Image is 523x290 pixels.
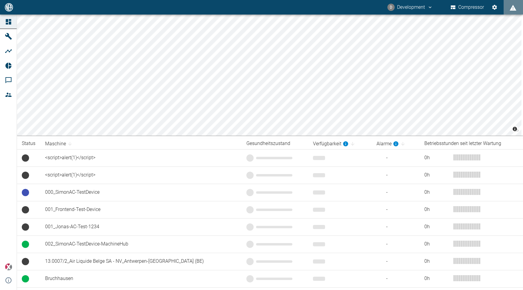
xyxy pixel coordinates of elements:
[424,154,449,161] div: 0 h
[17,138,40,149] th: Status
[22,172,29,179] span: Keine Daten
[5,263,12,271] img: Xplore Logo
[424,258,449,265] div: 0 h
[377,172,415,179] span: -
[22,154,29,162] span: Keine Daten
[22,275,29,282] span: Betrieb
[40,218,242,236] td: 001_Jonas-AC-Test-1234
[40,201,242,218] td: 001_Frontend-Test-Device
[22,258,29,265] span: Keine Daten
[377,206,415,213] span: -
[424,241,449,248] div: 0 h
[419,138,523,149] th: Betriebsstunden seit letzter Wartung
[22,241,29,248] span: Betrieb
[424,275,449,282] div: 0 h
[386,2,434,13] button: dev@neaxplore.com
[242,138,308,149] th: Gesundheitszustand
[387,4,395,11] div: D
[40,253,242,270] td: 13.0007/2_Air Liquide Belge SA - NV_Antwerpen-[GEOGRAPHIC_DATA] (BE)
[377,189,415,196] span: -
[377,241,415,248] span: -
[40,166,242,184] td: <script>alert(1)</script>
[40,149,242,166] td: <script>alert(1)</script>
[40,270,242,287] td: Bruchhausen
[377,140,399,147] div: berechnet für die letzten 7 Tage
[424,189,449,196] div: 0 h
[449,2,485,13] button: Compressor
[313,140,349,147] div: berechnet für die letzten 7 Tage
[489,2,500,13] button: Einstellungen
[40,236,242,253] td: 002_SimonAC-TestDevice-MachineHub
[377,275,415,282] span: -
[17,15,521,136] canvas: Map
[22,206,29,213] span: Keine Daten
[22,223,29,231] span: Keine Daten
[22,189,29,196] span: Betriebsbereit
[424,206,449,213] div: 0 h
[377,258,415,265] span: -
[424,223,449,230] div: 0 h
[377,223,415,230] span: -
[377,154,415,161] span: -
[424,172,449,179] div: 0 h
[4,3,14,11] img: logo
[40,184,242,201] td: 000_SimonAC-TestDevice
[45,140,74,147] span: Maschine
